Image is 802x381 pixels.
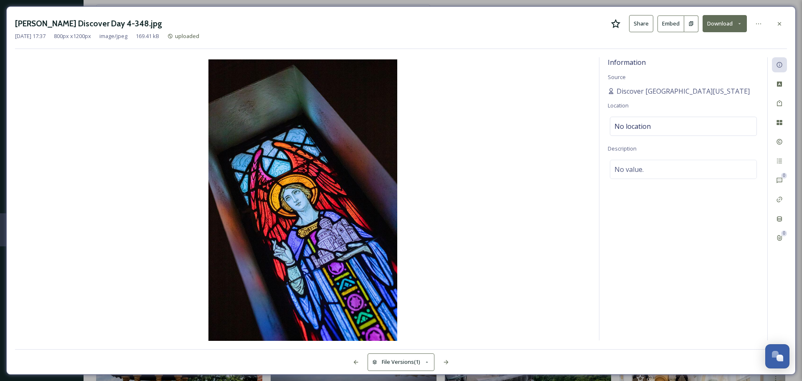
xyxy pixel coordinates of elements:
[608,145,637,152] span: Description
[15,32,46,40] span: [DATE] 17:37
[608,102,629,109] span: Location
[657,15,684,32] button: Embed
[608,58,646,67] span: Information
[54,32,91,40] span: 800 px x 1200 px
[175,32,199,40] span: uploaded
[614,121,651,131] span: No location
[136,32,159,40] span: 169.41 kB
[765,344,789,368] button: Open Chat
[99,32,127,40] span: image/jpeg
[781,230,787,236] div: 0
[617,86,750,96] span: Discover [GEOGRAPHIC_DATA][US_STATE]
[703,15,747,32] button: Download
[629,15,653,32] button: Share
[368,353,434,371] button: File Versions(1)
[614,164,644,174] span: No value.
[15,59,591,343] img: 1d-ITVmFk4xYjmME5cTxaslBoMybzE6fK.jpg
[608,73,626,81] span: Source
[15,18,162,30] h3: [PERSON_NAME] Discover Day 4-348.jpg
[781,173,787,179] div: 0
